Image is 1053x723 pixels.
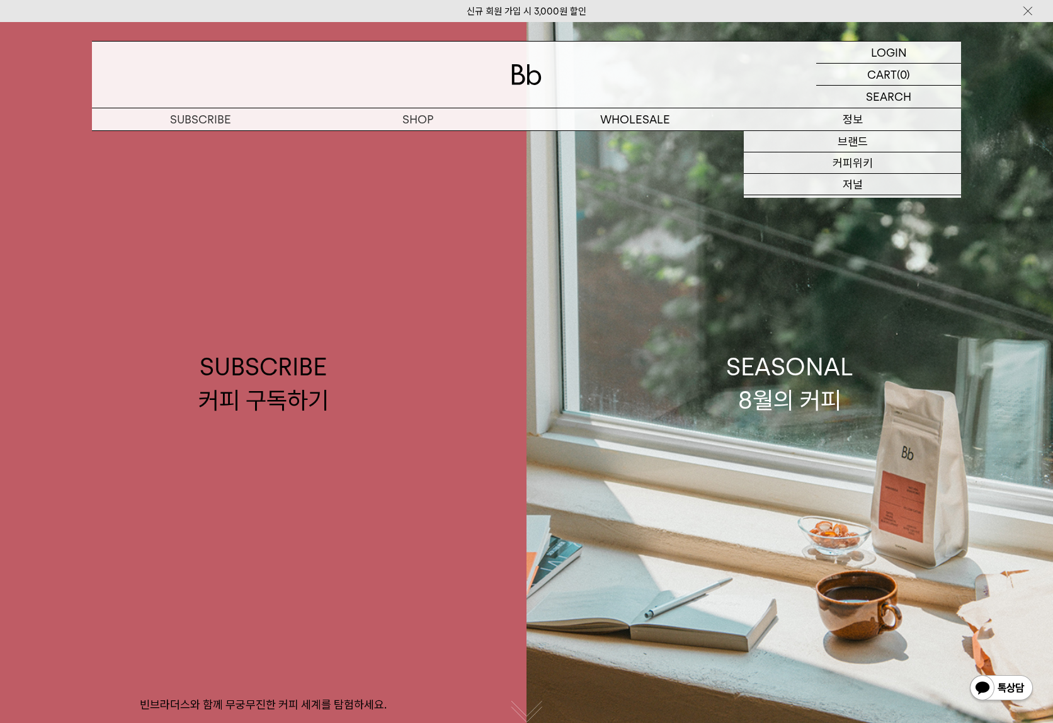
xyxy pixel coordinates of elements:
a: 신규 회원 가입 시 3,000원 할인 [467,6,586,17]
p: SEARCH [866,86,911,108]
img: 카카오톡 채널 1:1 채팅 버튼 [969,674,1034,704]
div: SUBSCRIBE 커피 구독하기 [198,350,329,417]
a: SHOP [309,108,526,130]
a: 브랜드 [744,131,961,152]
a: SUBSCRIBE [92,108,309,130]
p: WHOLESALE [526,108,744,130]
a: 저널 [744,174,961,195]
a: LOGIN [816,42,961,64]
a: 매장안내 [744,195,961,217]
a: CART (0) [816,64,961,86]
div: SEASONAL 8월의 커피 [726,350,853,417]
p: (0) [897,64,910,85]
p: CART [867,64,897,85]
p: 정보 [744,108,961,130]
p: LOGIN [871,42,907,63]
a: 커피위키 [744,152,961,174]
img: 로고 [511,64,542,85]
